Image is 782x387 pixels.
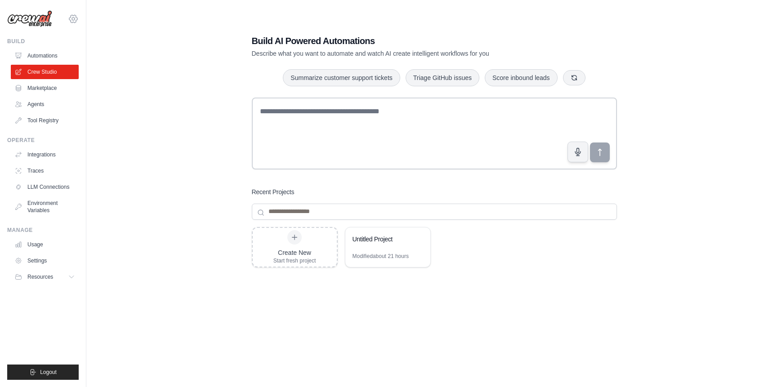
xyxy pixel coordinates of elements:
[283,69,400,86] button: Summarize customer support tickets
[11,254,79,268] a: Settings
[273,257,316,264] div: Start fresh project
[406,69,479,86] button: Triage GitHub issues
[11,270,79,284] button: Resources
[7,227,79,234] div: Manage
[252,187,295,196] h3: Recent Projects
[353,235,414,244] div: Untitled Project
[11,147,79,162] a: Integrations
[563,70,585,85] button: Get new suggestions
[485,69,558,86] button: Score inbound leads
[11,196,79,218] a: Environment Variables
[11,180,79,194] a: LLM Connections
[11,49,79,63] a: Automations
[40,369,57,376] span: Logout
[353,253,409,260] div: Modified about 21 hours
[7,137,79,144] div: Operate
[11,113,79,128] a: Tool Registry
[11,237,79,252] a: Usage
[11,65,79,79] a: Crew Studio
[252,35,554,47] h1: Build AI Powered Automations
[7,365,79,380] button: Logout
[7,10,52,27] img: Logo
[27,273,53,280] span: Resources
[737,344,782,387] iframe: Chat Widget
[7,38,79,45] div: Build
[11,97,79,111] a: Agents
[568,142,588,162] button: Click to speak your automation idea
[11,81,79,95] a: Marketplace
[273,248,316,257] div: Create New
[252,49,554,58] p: Describe what you want to automate and watch AI create intelligent workflows for you
[11,164,79,178] a: Traces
